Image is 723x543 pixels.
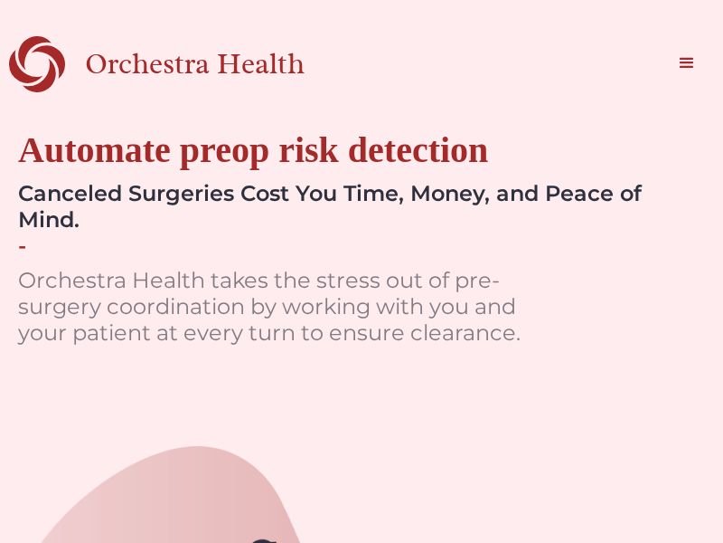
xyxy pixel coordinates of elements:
div: - [18,233,26,260]
div: Automate preop risk detection [18,129,488,172]
a: home [9,36,368,92]
div: Orchestra Health [85,45,368,82]
div: Canceled Surgeries Cost You Time, Money, and Peace of Mind. [18,181,705,233]
div: menu [660,36,714,90]
p: Orchestra Health takes the stress out of pre-surgery coordination by working with you and your pa... [18,268,560,346]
